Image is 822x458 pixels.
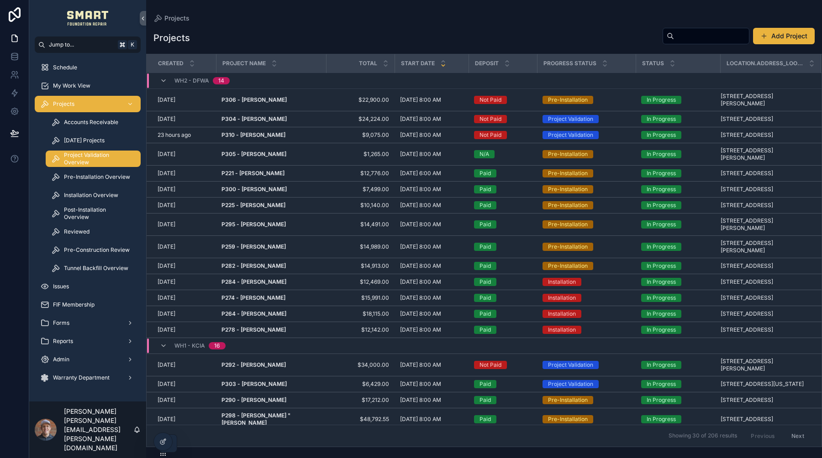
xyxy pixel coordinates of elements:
a: Forms [35,315,141,331]
a: [DATE] [158,243,211,250]
a: [DATE] [158,186,211,193]
span: [STREET_ADDRESS] [721,131,773,139]
div: Pre-Installation [548,185,588,193]
span: Pre-Construction Review [64,246,130,254]
div: In Progress [647,185,676,193]
a: Pre-Installation [543,169,630,177]
p: [DATE] [158,243,175,250]
div: In Progress [647,278,676,286]
div: Project Validation [548,115,593,123]
span: [STREET_ADDRESS] [721,294,773,302]
div: In Progress [647,169,676,177]
a: [STREET_ADDRESS] [721,310,810,317]
a: Paid [474,220,532,229]
a: [STREET_ADDRESS] [721,326,810,333]
a: Not Paid [474,96,532,104]
span: [DATE] 8:00 AM [400,131,441,139]
span: Projects [164,14,190,23]
p: [DATE] [158,115,175,123]
p: [DATE] [158,221,175,228]
a: [STREET_ADDRESS][PERSON_NAME] [721,93,810,107]
div: Project Validation [548,380,593,388]
a: $14,989.00 [332,243,389,250]
strong: P282 - [PERSON_NAME] [221,262,286,269]
a: FIF Membership [35,297,141,313]
div: In Progress [647,220,676,229]
a: In Progress [641,169,715,177]
p: 23 hours ago [158,131,191,139]
div: Paid [479,326,491,334]
p: [DATE] [158,294,175,302]
div: N/A [479,150,489,158]
a: Project Validation Overview [46,151,141,167]
div: Pre-Installation [548,150,588,158]
img: App logo [67,11,109,26]
span: $9,075.00 [332,131,389,139]
a: N/A [474,150,532,158]
a: [DATE] 8:00 AM [400,186,463,193]
span: $6,429.00 [332,380,389,388]
a: In Progress [641,115,715,123]
span: $12,776.00 [332,170,389,177]
div: Pre-Installation [548,201,588,209]
div: Paid [479,262,491,270]
a: $24,224.00 [332,115,389,123]
a: Project Validation [543,131,630,139]
div: In Progress [647,326,676,334]
a: Paid [474,243,532,251]
span: $12,469.00 [332,278,389,286]
a: In Progress [641,310,715,318]
a: P310 - [PERSON_NAME] [221,131,321,139]
div: Project Validation [548,361,593,369]
div: Pre-Installation [548,220,588,229]
strong: P303 - [PERSON_NAME] [221,380,287,387]
a: [DATE] 8:00 AM [400,243,463,250]
span: $22,900.00 [332,96,389,104]
span: [DATE] 8:00 AM [400,243,441,250]
a: [DATE] 8:00 AM [400,131,463,139]
div: In Progress [647,310,676,318]
div: In Progress [647,380,676,388]
a: $15,991.00 [332,294,389,302]
span: [STREET_ADDRESS] [721,262,773,270]
a: P306 - [PERSON_NAME] [221,96,321,104]
a: Paid [474,380,532,388]
span: [DATE] 8:00 AM [400,278,441,286]
div: Installation [548,278,576,286]
a: In Progress [641,262,715,270]
div: Paid [479,201,491,209]
a: Installation [543,326,630,334]
p: [DATE] [158,96,175,104]
strong: P274 - [PERSON_NAME] [221,294,285,301]
span: Admin [53,356,69,363]
div: Paid [479,185,491,193]
span: [DATE] 8:00 AM [400,221,441,228]
p: [DATE] [158,262,175,270]
span: [DATE] 8:00 AM [400,294,441,302]
span: [STREET_ADDRESS] [721,115,773,123]
span: [DATE] 8:00 AM [400,262,441,270]
button: Add Project [753,28,815,44]
a: P278 - [PERSON_NAME] [221,326,321,333]
div: Paid [479,169,491,177]
div: Installation [548,310,576,318]
div: In Progress [647,262,676,270]
a: [STREET_ADDRESS] [721,294,810,302]
p: [DATE] [158,170,175,177]
strong: P310 - [PERSON_NAME] [221,131,285,138]
a: Paid [474,262,532,270]
a: [DATE] [158,202,211,209]
a: Paid [474,326,532,334]
a: [STREET_ADDRESS] [721,131,810,139]
span: [STREET_ADDRESS] [721,278,773,286]
a: Installation Overview [46,187,141,203]
a: [DATE] 8:00 AM [400,326,463,333]
strong: P305 - [PERSON_NAME] [221,151,286,157]
a: $34,000.00 [332,361,389,369]
a: P221 - [PERSON_NAME] [221,170,321,177]
span: [DATE] 8:00 AM [400,96,441,104]
div: In Progress [647,96,676,104]
a: Installation [543,294,630,302]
